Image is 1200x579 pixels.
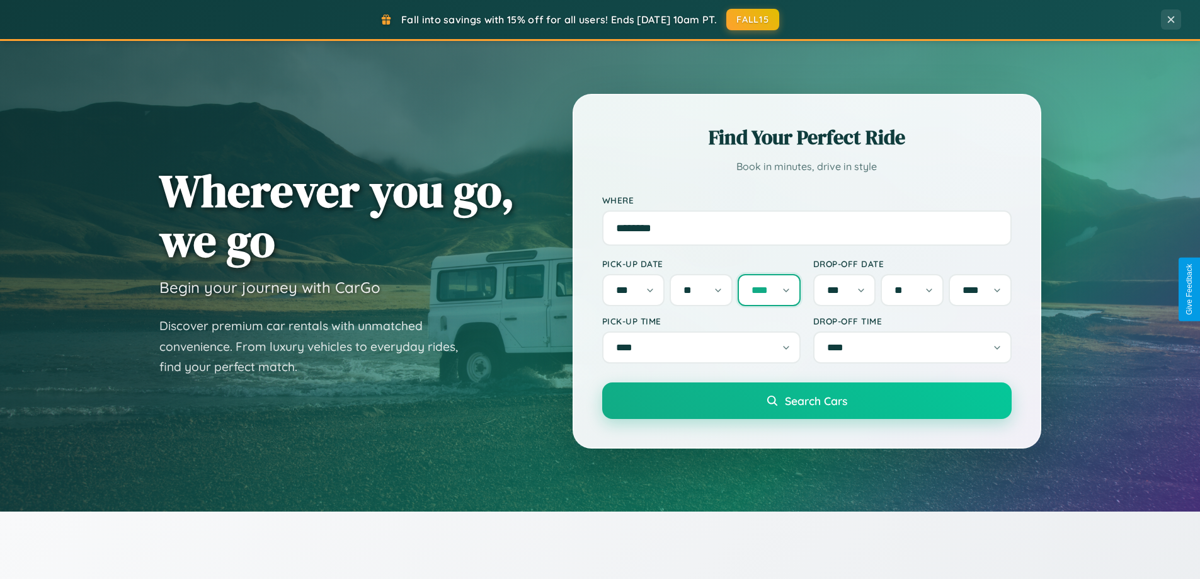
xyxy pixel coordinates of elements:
span: Search Cars [785,394,847,408]
div: Give Feedback [1185,264,1194,315]
h3: Begin your journey with CarGo [159,278,380,297]
label: Where [602,195,1012,205]
label: Drop-off Date [813,258,1012,269]
h1: Wherever you go, we go [159,166,515,265]
span: Fall into savings with 15% off for all users! Ends [DATE] 10am PT. [401,13,717,26]
p: Book in minutes, drive in style [602,158,1012,176]
button: Search Cars [602,382,1012,419]
p: Discover premium car rentals with unmatched convenience. From luxury vehicles to everyday rides, ... [159,316,474,377]
h2: Find Your Perfect Ride [602,123,1012,151]
label: Drop-off Time [813,316,1012,326]
label: Pick-up Time [602,316,801,326]
button: FALL15 [726,9,779,30]
label: Pick-up Date [602,258,801,269]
